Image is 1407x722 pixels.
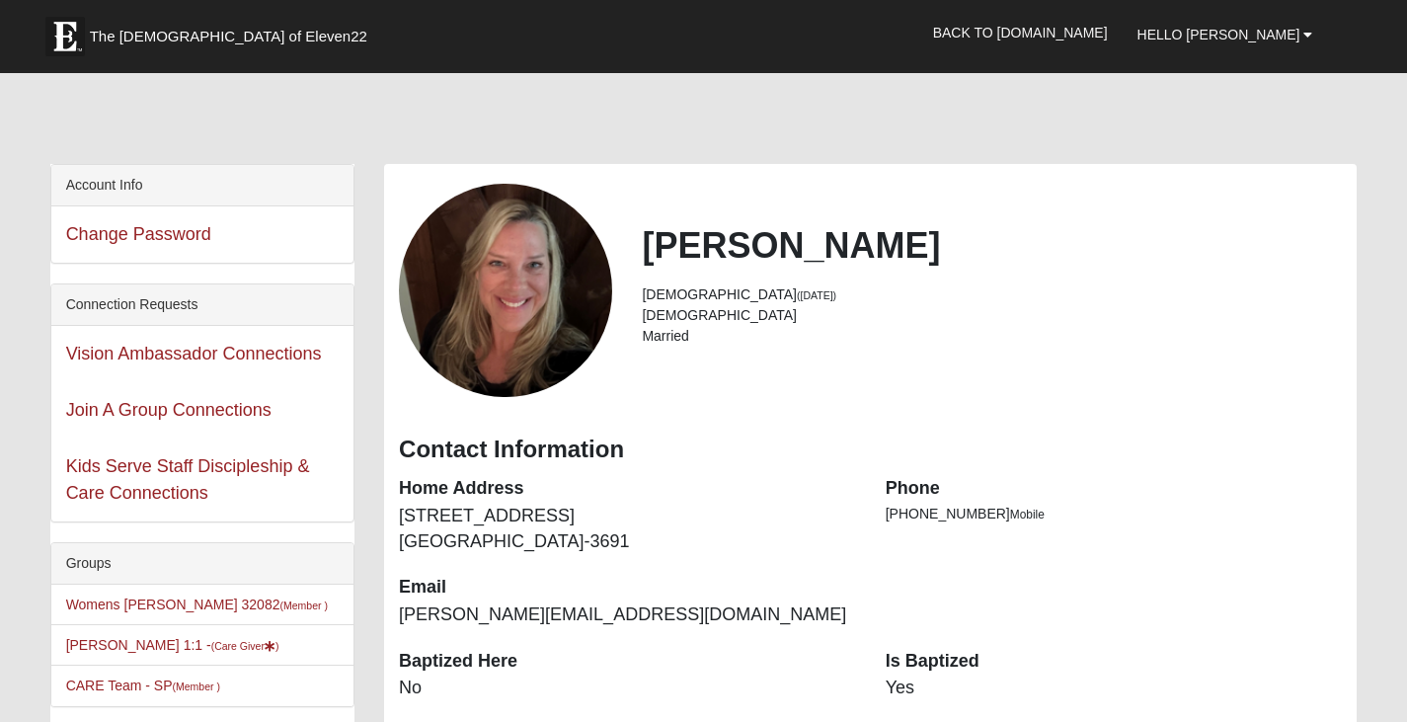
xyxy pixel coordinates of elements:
[886,504,1343,524] li: [PHONE_NUMBER]
[1010,508,1045,521] span: Mobile
[90,27,367,46] span: The [DEMOGRAPHIC_DATA] of Eleven22
[51,543,353,585] div: Groups
[66,637,279,653] a: [PERSON_NAME] 1:1 -(Care Giver)
[399,649,856,675] dt: Baptized Here
[279,600,327,611] small: (Member )
[399,504,856,554] dd: [STREET_ADDRESS] [GEOGRAPHIC_DATA]-3691
[66,678,220,693] a: CARE Team - SP(Member )
[918,8,1123,57] a: Back to [DOMAIN_NAME]
[399,184,612,397] a: View Fullsize Photo
[66,224,211,244] a: Change Password
[66,597,328,612] a: Womens [PERSON_NAME] 32082(Member )
[399,602,856,628] dd: [PERSON_NAME][EMAIL_ADDRESS][DOMAIN_NAME]
[642,224,1342,267] h2: [PERSON_NAME]
[642,326,1342,347] li: Married
[66,344,322,363] a: Vision Ambassador Connections
[51,284,353,326] div: Connection Requests
[642,305,1342,326] li: [DEMOGRAPHIC_DATA]
[211,640,279,652] small: (Care Giver )
[45,17,85,56] img: Eleven22 logo
[36,7,430,56] a: The [DEMOGRAPHIC_DATA] of Eleven22
[1123,10,1328,59] a: Hello [PERSON_NAME]
[399,436,1342,464] h3: Contact Information
[399,476,856,502] dt: Home Address
[886,676,1343,701] dd: Yes
[1137,27,1300,42] span: Hello [PERSON_NAME]
[797,289,836,301] small: ([DATE])
[66,456,310,503] a: Kids Serve Staff Discipleship & Care Connections
[66,400,272,420] a: Join A Group Connections
[886,476,1343,502] dt: Phone
[399,676,856,701] dd: No
[886,649,1343,675] dt: Is Baptized
[51,165,353,206] div: Account Info
[642,284,1342,305] li: [DEMOGRAPHIC_DATA]
[173,681,220,692] small: (Member )
[399,575,856,601] dt: Email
